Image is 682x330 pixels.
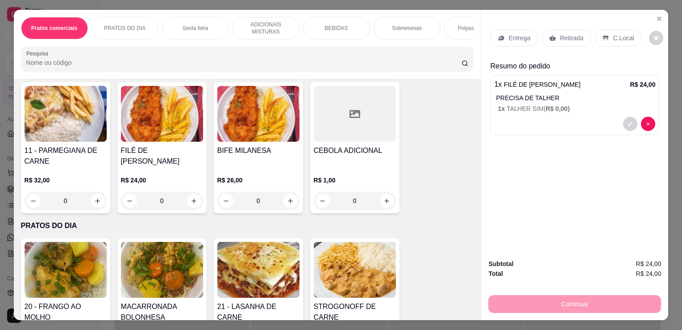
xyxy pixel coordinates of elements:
p: R$ 24,00 [630,80,656,89]
button: Close [652,12,666,26]
button: decrease-product-quantity [623,117,637,131]
img: product-image [121,86,203,142]
p: Resumo do pedido [490,61,659,72]
p: C.Local [613,34,634,42]
h4: BIFE MILANESA [217,145,299,156]
h4: 20 - FRANGO AO MOLHO [25,301,107,323]
p: Pratos comerciais [31,25,77,32]
strong: Total [488,270,503,277]
span: FILÉ DE [PERSON_NAME] [504,81,581,88]
p: PRATOS DO DIA [104,25,146,32]
img: product-image [25,86,107,142]
strong: Subtotal [488,260,513,267]
p: PRATOS DO DIA [21,220,474,231]
h4: FILÉ DE [PERSON_NAME] [121,145,203,167]
span: R$ 0,00 ) [546,105,570,112]
p: BEBIDAS [325,25,348,32]
p: R$ 1,00 [314,176,396,185]
img: product-image [25,242,107,298]
img: product-image [121,242,203,298]
p: Sobremesas [392,25,422,32]
img: product-image [217,242,299,298]
button: decrease-product-quantity [641,117,655,131]
button: decrease-product-quantity [649,31,663,45]
p: Entrega [508,34,530,42]
p: ADICIONAIS MISTURAS [240,21,292,35]
span: R$ 24,00 [636,259,661,269]
h4: STROGONOFF DE CARNE [314,301,396,323]
p: R$ 32,00 [25,176,107,185]
p: TALHER SIM ( [498,104,655,113]
p: Retirada [560,34,583,42]
span: 1 x [498,105,506,112]
p: Polpas de sucos [458,25,497,32]
h4: 21 - LASANHA DE CARNE [217,301,299,323]
p: R$ 24,00 [121,176,203,185]
label: Pesquisa [26,50,51,57]
span: R$ 24,00 [636,269,661,279]
h4: MACARRONADA BOLONHESA [121,301,203,323]
h4: 11 - PARMEGIANA DE CARNE [25,145,107,167]
img: product-image [314,242,396,298]
h4: CEBOLA ADICIONAL [314,145,396,156]
input: Pesquisa [26,58,462,67]
img: product-image [217,86,299,142]
p: 1 x [494,79,580,90]
p: R$ 26,00 [217,176,299,185]
p: Sexta feira [183,25,208,32]
p: PRECISA DE TALHER [496,93,655,102]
